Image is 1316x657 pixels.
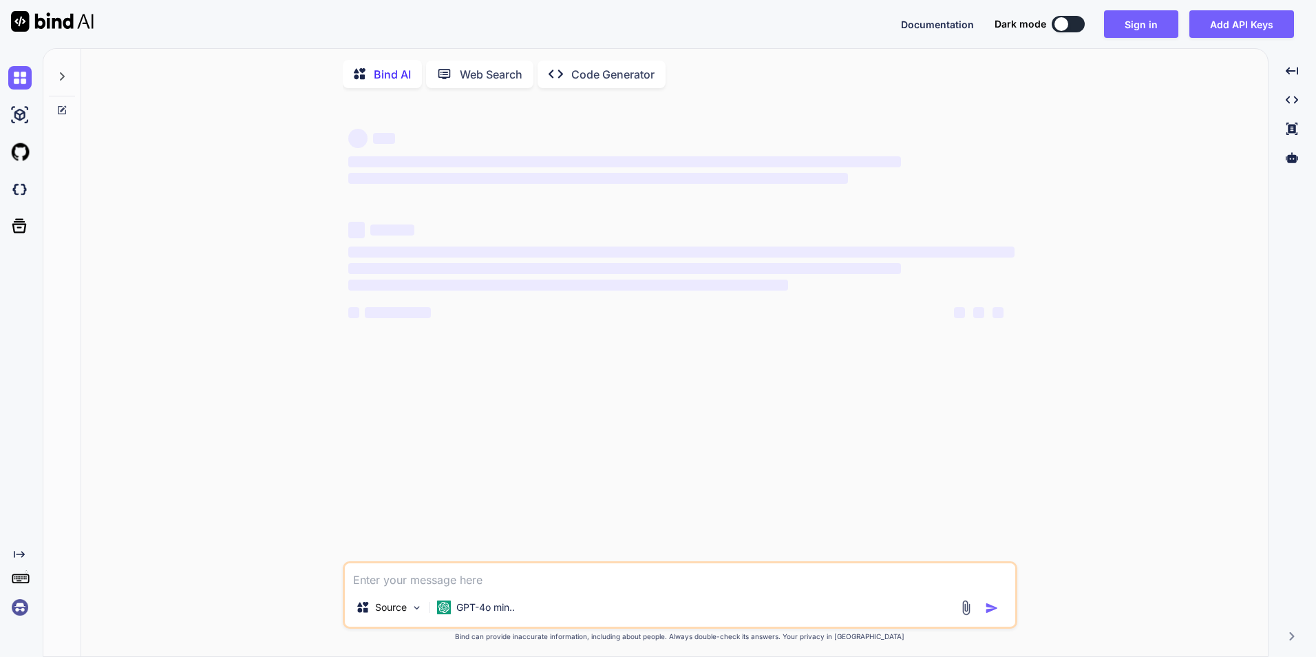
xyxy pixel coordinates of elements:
[993,307,1004,318] span: ‌
[571,66,655,83] p: Code Generator
[11,11,94,32] img: Bind AI
[373,133,395,144] span: ‌
[348,156,901,167] span: ‌
[348,222,365,238] span: ‌
[348,173,848,184] span: ‌
[374,66,411,83] p: Bind AI
[460,66,522,83] p: Web Search
[901,17,974,32] button: Documentation
[985,601,999,615] img: icon
[958,600,974,616] img: attachment
[365,307,431,318] span: ‌
[348,307,359,318] span: ‌
[348,129,368,148] span: ‌
[437,601,451,614] img: GPT-4o mini
[411,602,423,614] img: Pick Models
[343,632,1017,642] p: Bind can provide inaccurate information, including about people. Always double-check its answers....
[954,307,965,318] span: ‌
[375,601,407,614] p: Source
[995,17,1046,31] span: Dark mode
[456,601,515,614] p: GPT-4o min..
[901,19,974,30] span: Documentation
[8,596,32,619] img: signin
[8,178,32,201] img: darkCloudIdeIcon
[348,263,901,274] span: ‌
[348,280,788,291] span: ‌
[348,247,1015,258] span: ‌
[1104,10,1178,38] button: Sign in
[370,225,414,236] span: ‌
[8,140,32,164] img: githubLight
[8,103,32,127] img: ai-studio
[1189,10,1294,38] button: Add API Keys
[8,66,32,90] img: chat
[973,307,984,318] span: ‌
